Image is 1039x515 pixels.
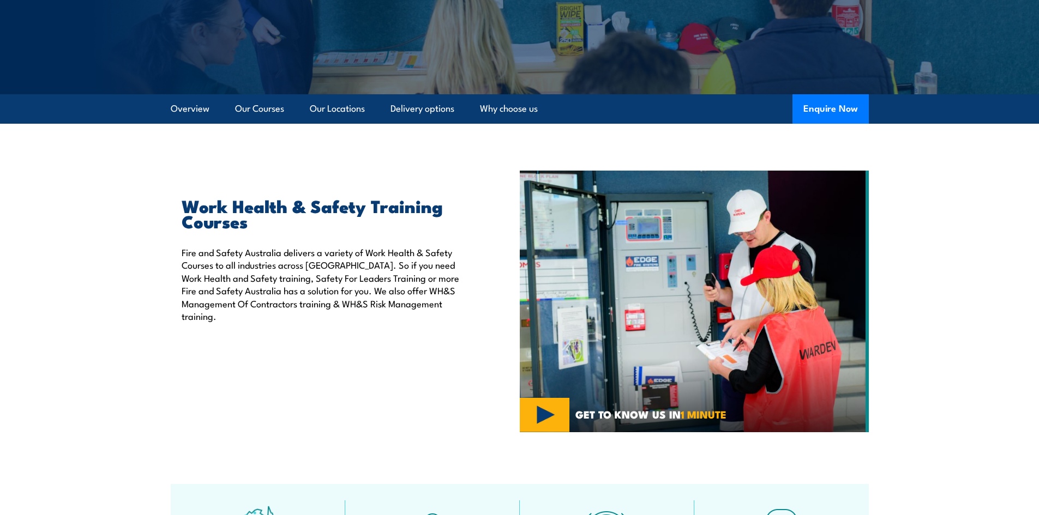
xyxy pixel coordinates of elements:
p: Fire and Safety Australia delivers a variety of Work Health & Safety Courses to all industries ac... [182,246,470,322]
h2: Work Health & Safety Training Courses [182,198,470,228]
a: Overview [171,94,209,123]
a: Our Locations [310,94,365,123]
a: Delivery options [391,94,454,123]
span: GET TO KNOW US IN [575,409,726,419]
a: Why choose us [480,94,538,123]
strong: 1 MINUTE [681,406,726,422]
a: Our Courses [235,94,284,123]
img: Workplace Health & Safety COURSES [520,171,869,432]
button: Enquire Now [792,94,869,124]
